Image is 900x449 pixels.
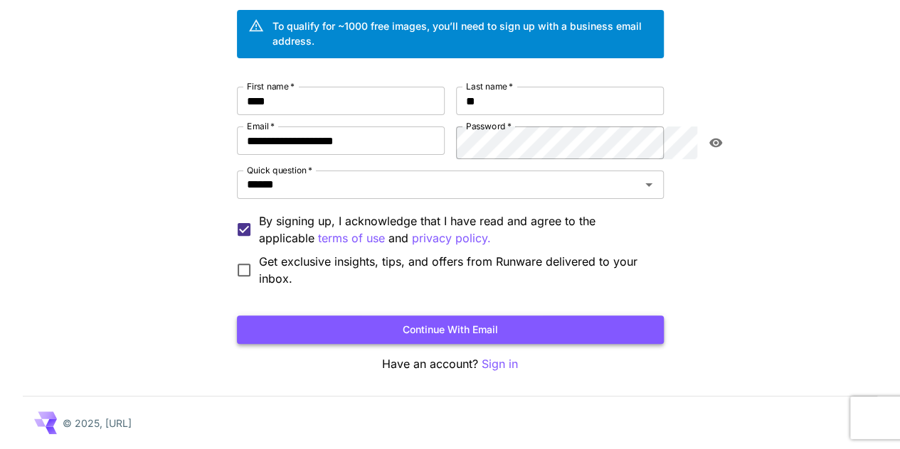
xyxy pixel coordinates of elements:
[237,355,664,373] p: Have an account?
[412,229,491,247] p: privacy policy.
[247,80,295,92] label: First name
[482,355,518,373] button: Sign in
[259,253,652,287] span: Get exclusive insights, tips, and offers from Runware delivered to your inbox.
[272,18,652,48] div: To qualify for ~1000 free images, you’ll need to sign up with a business email address.
[466,120,512,132] label: Password
[259,212,652,247] p: By signing up, I acknowledge that I have read and agree to the applicable and
[247,120,275,132] label: Email
[247,164,312,176] label: Quick question
[318,229,385,247] p: terms of use
[63,416,132,431] p: © 2025, [URL]
[237,315,664,345] button: Continue with email
[466,80,513,92] label: Last name
[412,229,491,247] button: By signing up, I acknowledge that I have read and agree to the applicable terms of use and
[318,229,385,247] button: By signing up, I acknowledge that I have read and agree to the applicable and privacy policy.
[703,130,729,156] button: toggle password visibility
[639,175,659,195] button: Open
